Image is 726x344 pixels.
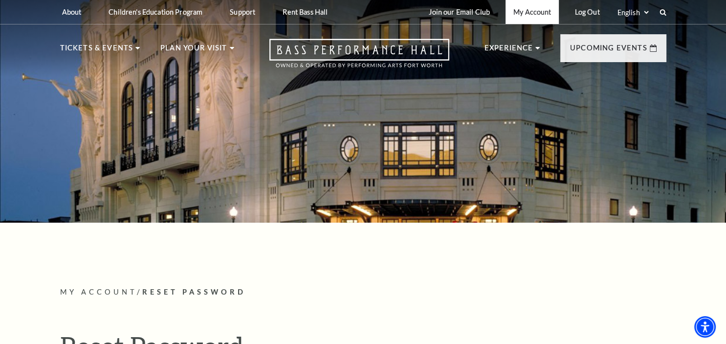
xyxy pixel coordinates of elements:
p: Children's Education Program [109,8,202,16]
p: Upcoming Events [570,42,647,60]
a: Open this option [234,39,484,77]
p: Tickets & Events [60,42,133,60]
div: Accessibility Menu [694,316,716,338]
p: Experience [484,42,533,60]
span: My Account [60,288,137,296]
p: Plan Your Visit [160,42,227,60]
p: Rent Bass Hall [283,8,328,16]
p: About [62,8,82,16]
p: Support [230,8,255,16]
span: Reset Password [142,288,245,296]
p: / [60,286,666,298]
select: Select: [616,8,650,17]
